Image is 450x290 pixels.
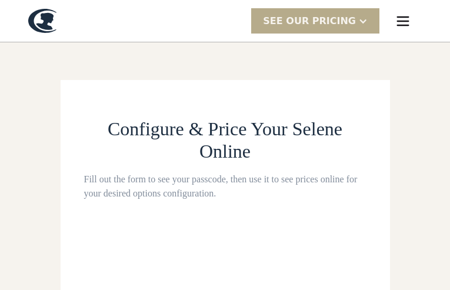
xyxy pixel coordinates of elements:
[263,14,356,28] div: SEE Our Pricing
[108,118,342,162] span: Configure & Price Your Selene Online
[84,172,366,201] div: Fill out the form to see your passcode, then use it to see prices online for your desired options...
[28,9,56,33] a: home
[251,8,379,34] div: SEE Our Pricing
[384,2,422,40] div: menu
